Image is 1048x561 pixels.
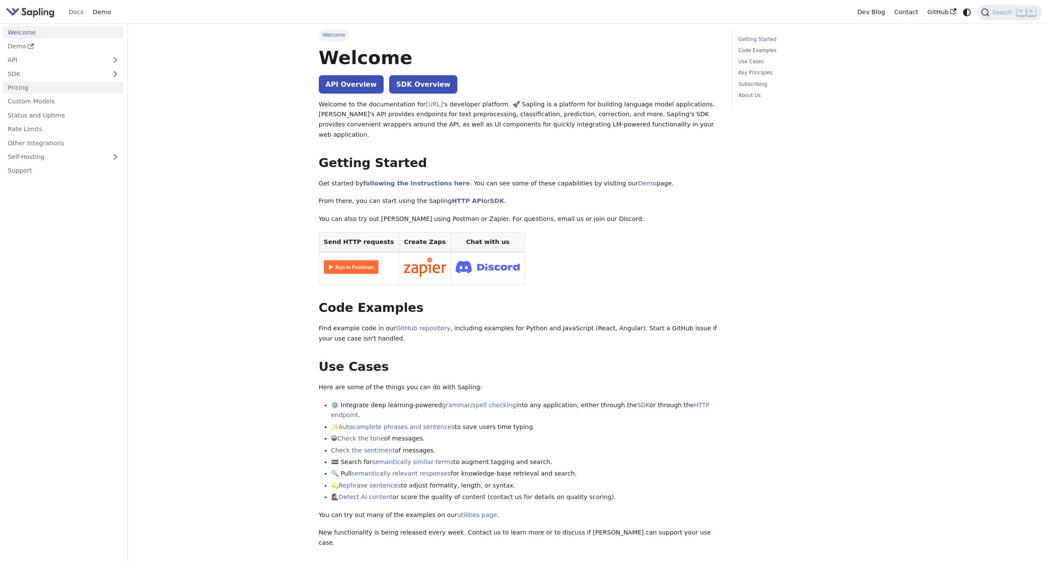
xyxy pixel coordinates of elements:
[339,493,393,500] a: Detect AI content
[739,47,854,55] a: Code Examples
[923,6,961,19] a: GitHub
[3,68,107,80] a: SDK
[1027,8,1036,16] kbd: K
[338,435,384,442] a: Check the tone
[331,422,720,432] li: ✨ to save users time typing.
[3,164,124,177] a: Support
[319,46,720,69] h1: Welcome
[319,214,720,224] p: You can also try out [PERSON_NAME] using Postman or Zapier. For questions, email us or join our D...
[319,382,720,393] p: Here are some of the things you can do with Sapling:
[319,179,720,189] p: Get started by . You can see some of these capabilities by visiting our page.
[319,156,720,171] h2: Getting Started
[6,6,58,18] a: Sapling.ai
[961,6,973,18] button: Switch between dark and light mode (currently system mode)
[319,75,384,94] a: API Overview
[319,323,720,344] p: Find example code in our , including examples for Python and JavaScript (React, Angular). Start a...
[331,400,720,421] li: ⚙️ Integrate deep learning-powered into any application, either through the or through the .
[331,481,720,491] li: 💫 to adjust formality, length, or syntax.
[3,137,124,149] a: Other Integrations
[890,6,923,19] a: Contact
[319,29,349,41] span: Welcome
[3,95,124,108] a: Custom Models
[331,447,395,454] a: Check the sentiment
[107,54,124,66] button: Expand sidebar category 'API'
[452,197,484,204] a: HTTP API
[853,6,889,19] a: Dev Blog
[6,6,55,18] img: Sapling.ai
[88,6,116,19] a: Demo
[739,91,854,100] a: About Us
[442,402,516,408] a: grammar/spell checking
[331,492,720,502] li: 🕵🏽‍♀️ or score the quality of content (contact us for details on quality scoring).
[331,402,710,419] a: HTTP endpoint
[457,511,497,518] a: utilities page
[331,457,720,467] li: 🟰 Search for to augment tagging and search.
[3,82,124,94] a: Pricing
[339,423,455,430] a: Autocomplete phrases and sentences
[352,470,451,477] a: semantically relevant responses
[456,258,520,276] img: Join Discord
[739,69,854,77] a: Key Principles
[3,40,124,53] a: Demo
[739,58,854,66] a: Use Cases
[363,180,470,187] a: following the instructions here
[319,528,720,548] p: New functionality is being released every week. Contact us to learn more or to discuss if [PERSON...
[399,232,451,252] th: Create Zaps
[490,197,504,204] a: SDK
[404,257,446,277] img: Connect in Zapier
[3,123,124,135] a: Rate Limits
[64,6,88,19] a: Docs
[451,232,525,252] th: Chat with us
[319,100,720,140] p: Welcome to the documentation for 's developer platform. 🚀 Sapling is a platform for building lang...
[3,151,124,163] a: Self-Hosting
[107,68,124,80] button: Expand sidebar category 'SDK'
[372,458,453,465] a: semantically similar terms
[339,482,401,489] a: Rephrase sentences
[3,26,124,38] a: Welcome
[319,510,720,520] p: You can try out many of the examples on our .
[426,101,443,108] a: [URL]
[638,180,657,187] a: Demo
[331,434,720,444] li: 😀 of messages.
[3,109,124,121] a: Status and Uptime
[319,300,720,316] h2: Code Examples
[1017,8,1025,16] kbd: ⌘
[319,359,720,375] h2: Use Cases
[319,29,720,41] nav: Breadcrumbs
[331,446,720,456] li: of messages.
[389,75,457,94] a: SDK Overview
[319,196,720,206] p: From there, you can start using the Sapling or .
[990,9,1017,16] span: Search
[3,54,107,66] a: API
[396,325,450,332] a: GitHub repository
[637,402,649,408] a: SDK
[331,469,720,479] li: 🔍 Pull for knowledge-base retrieval and search.
[739,35,854,44] a: Getting Started
[978,5,1042,20] button: Search (Command+K)
[739,80,854,88] a: Subscribing
[319,232,399,252] th: Send HTTP requests
[324,260,378,274] img: Run in Postman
